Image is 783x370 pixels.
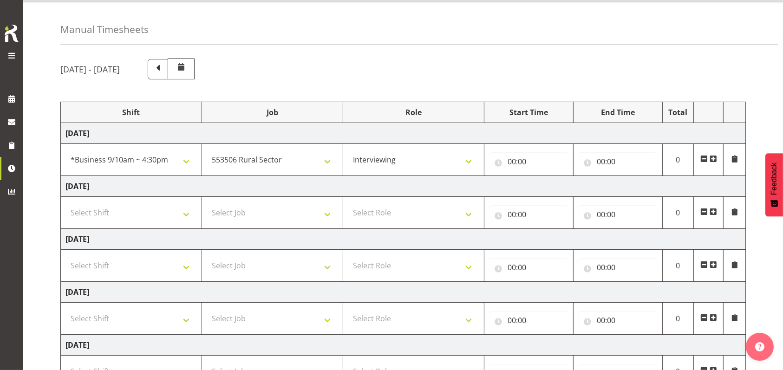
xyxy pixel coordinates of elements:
[61,176,746,197] td: [DATE]
[489,258,568,277] input: Click to select...
[578,311,658,330] input: Click to select...
[755,342,764,351] img: help-xxl-2.png
[578,205,658,224] input: Click to select...
[60,24,149,35] h4: Manual Timesheets
[207,107,338,118] div: Job
[578,107,658,118] div: End Time
[578,258,658,277] input: Click to select...
[489,205,568,224] input: Click to select...
[61,229,746,250] td: [DATE]
[60,64,120,74] h5: [DATE] - [DATE]
[578,152,658,171] input: Click to select...
[65,107,197,118] div: Shift
[489,152,568,171] input: Click to select...
[61,335,746,356] td: [DATE]
[489,107,568,118] div: Start Time
[2,23,21,44] img: Rosterit icon logo
[765,153,783,216] button: Feedback - Show survey
[663,197,694,229] td: 0
[61,123,746,144] td: [DATE]
[663,303,694,335] td: 0
[770,162,778,195] span: Feedback
[663,250,694,282] td: 0
[667,107,689,118] div: Total
[489,311,568,330] input: Click to select...
[663,144,694,176] td: 0
[61,282,746,303] td: [DATE]
[348,107,479,118] div: Role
